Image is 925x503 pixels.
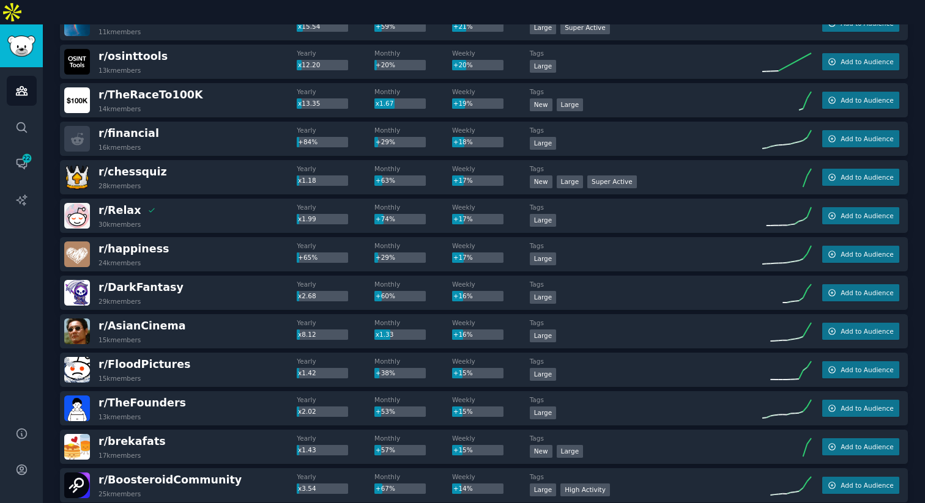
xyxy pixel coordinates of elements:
span: r/ brekafats [98,435,166,447]
dt: Yearly [297,203,374,211]
span: r/ Relax [98,204,141,216]
span: x1.42 [298,369,316,376]
span: r/ DarkFantasy [98,281,184,293]
span: +29% [376,138,395,145]
dt: Weekly [452,49,530,57]
dt: Weekly [452,318,530,327]
dt: Yearly [297,241,374,250]
div: 24k members [98,259,141,267]
dt: Yearly [297,434,374,442]
span: x8.12 [298,331,316,338]
span: +14% [453,485,473,492]
span: r/ financial [98,127,159,139]
span: Add to Audience [841,327,893,336]
dt: Weekly [452,241,530,250]
img: GummySearch logo [7,35,35,57]
img: brekafats [64,434,90,460]
dt: Tags [530,164,762,173]
dt: Tags [530,87,762,96]
span: Add to Audience [841,442,893,451]
span: Add to Audience [841,365,893,374]
dt: Monthly [374,87,452,96]
span: r/ TheFounders [98,397,186,409]
div: Large [530,252,557,265]
img: AsianCinema [64,318,90,344]
dt: Tags [530,203,762,211]
div: 28k members [98,182,141,190]
span: +65% [298,254,318,261]
span: x1.43 [298,446,316,453]
img: TheRaceTo100K [64,87,90,113]
span: r/ FloodPictures [98,358,191,370]
span: Add to Audience [841,481,893,490]
div: 15k members [98,374,141,383]
div: 16k members [98,143,141,152]
span: +17% [453,254,473,261]
span: +38% [376,369,395,376]
div: Large [557,175,584,188]
div: Large [530,60,557,73]
dt: Tags [530,318,762,327]
dt: Tags [530,280,762,288]
span: Add to Audience [841,96,893,105]
button: Add to Audience [822,92,899,109]
span: r/ BoosteroidCommunity [98,474,242,486]
dt: Monthly [374,164,452,173]
button: Add to Audience [822,438,899,455]
span: +53% [376,408,395,415]
dt: Yearly [297,357,374,365]
span: x3.54 [298,485,316,492]
span: x1.33 [376,331,394,338]
dt: Monthly [374,434,452,442]
span: +17% [453,177,473,184]
dt: Weekly [452,87,530,96]
dt: Weekly [452,472,530,481]
div: 29k members [98,297,141,306]
span: +20% [453,61,473,68]
span: x2.68 [298,292,316,299]
dt: Yearly [297,164,374,173]
span: +57% [376,446,395,453]
span: r/ TheRaceTo100K [98,89,203,101]
img: chessquiz [64,164,90,190]
span: +18% [453,138,473,145]
img: TheFounders [64,395,90,421]
span: Add to Audience [841,211,893,220]
span: +63% [376,177,395,184]
span: +84% [298,138,318,145]
div: Large [530,406,557,419]
button: Add to Audience [822,400,899,417]
dt: Yearly [297,318,374,327]
span: +19% [453,100,473,107]
div: 15k members [98,336,141,344]
div: Super Active [587,175,637,188]
a: 22 [7,149,37,178]
div: Super Active [560,21,610,34]
dt: Monthly [374,126,452,134]
dt: Yearly [297,280,374,288]
button: Add to Audience [822,361,899,378]
span: +60% [376,292,395,299]
button: Add to Audience [822,207,899,224]
img: happiness [64,241,90,267]
span: +67% [376,485,395,492]
span: x15.54 [298,23,320,30]
span: Add to Audience [841,250,893,259]
dt: Yearly [297,126,374,134]
dt: Tags [530,49,762,57]
div: Large [530,291,557,304]
dt: Yearly [297,87,374,96]
span: Add to Audience [841,404,893,413]
div: High Activity [560,483,610,496]
span: +16% [453,331,473,338]
span: +15% [453,369,473,376]
span: +16% [453,292,473,299]
dt: Yearly [297,472,374,481]
div: Large [530,214,557,227]
dt: Monthly [374,280,452,288]
div: Large [557,445,584,458]
dt: Weekly [452,434,530,442]
span: r/ happiness [98,243,169,255]
div: 25k members [98,490,141,498]
div: New [530,175,552,188]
